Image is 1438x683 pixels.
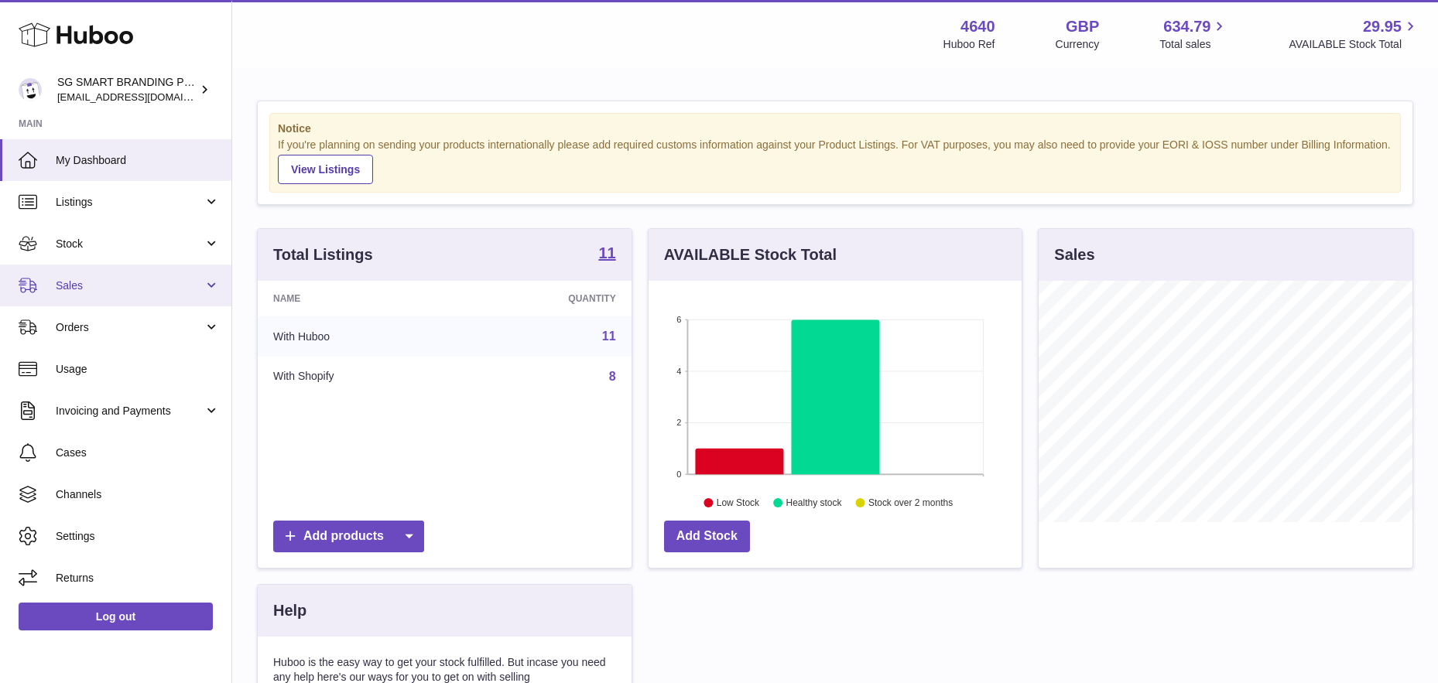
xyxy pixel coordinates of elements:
div: If you're planning on sending your products internationally please add required customs informati... [278,138,1392,184]
img: uktopsmileshipping@gmail.com [19,78,42,101]
span: Listings [56,195,204,210]
h3: Help [273,600,306,621]
span: Stock [56,237,204,251]
span: Usage [56,362,220,377]
span: [EMAIL_ADDRESS][DOMAIN_NAME] [57,90,228,103]
div: Huboo Ref [943,37,995,52]
a: 634.79 Total sales [1159,16,1228,52]
h3: AVAILABLE Stock Total [664,244,837,265]
span: Orders [56,320,204,335]
text: 2 [676,418,681,427]
span: Returns [56,571,220,586]
text: Healthy stock [786,497,842,508]
span: 29.95 [1363,16,1402,37]
a: Add Stock [664,521,750,552]
h3: Sales [1054,244,1094,265]
span: Invoicing and Payments [56,404,204,418]
th: Name [258,281,459,316]
text: 4 [676,367,681,376]
a: View Listings [278,155,373,184]
span: Channels [56,487,220,502]
span: My Dashboard [56,153,220,168]
div: Currency [1056,37,1100,52]
a: 8 [609,370,616,383]
span: Sales [56,278,204,293]
a: 11 [598,245,615,264]
th: Quantity [459,281,631,316]
h3: Total Listings [273,244,373,265]
span: Settings [56,529,220,544]
a: 29.95 AVAILABLE Stock Total [1289,16,1419,52]
text: 0 [676,470,681,479]
a: Add products [273,521,424,552]
td: With Huboo [258,316,459,357]
text: 6 [676,315,681,324]
text: Stock over 2 months [868,497,953,508]
strong: 4640 [960,16,995,37]
span: AVAILABLE Stock Total [1289,37,1419,52]
span: 634.79 [1163,16,1210,37]
div: SG SMART BRANDING PTE. LTD. [57,75,197,104]
a: Log out [19,603,213,630]
strong: 11 [598,245,615,261]
td: With Shopify [258,357,459,397]
a: 11 [602,330,616,343]
text: Low Stock [717,497,760,508]
strong: Notice [278,121,1392,136]
span: Total sales [1159,37,1228,52]
strong: GBP [1066,16,1099,37]
span: Cases [56,446,220,460]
